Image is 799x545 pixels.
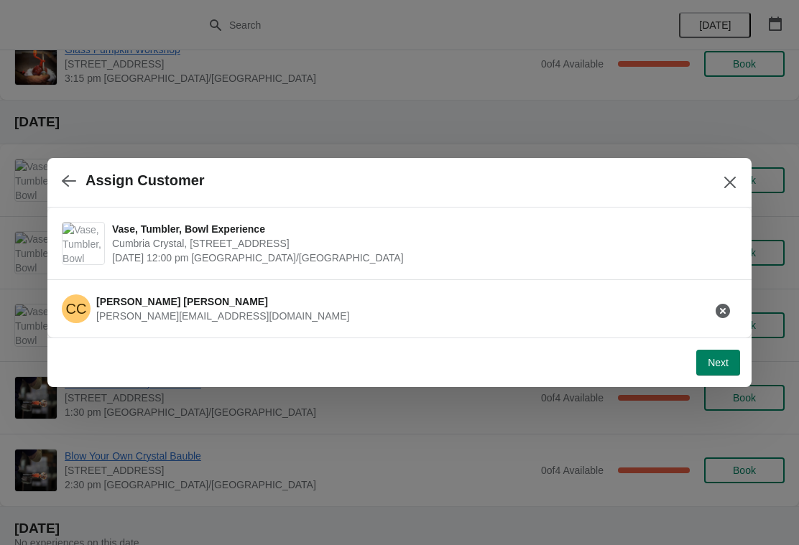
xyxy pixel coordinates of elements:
h2: Assign Customer [86,172,205,189]
text: CC [66,301,87,317]
img: Vase, Tumbler, Bowl Experience | Cumbria Crystal, Unit 4 Canal Street, Ulverston LA12 7LB, UK | O... [63,223,104,264]
button: Next [696,350,740,376]
button: Close [717,169,743,195]
span: [PERSON_NAME] [PERSON_NAME] [96,296,268,307]
span: Vase, Tumbler, Bowl Experience [112,222,730,236]
span: [PERSON_NAME][EMAIL_ADDRESS][DOMAIN_NAME] [96,310,349,322]
span: Cumbria Crystal, [STREET_ADDRESS] [112,236,730,251]
span: Catherine [62,294,91,323]
span: [DATE] 12:00 pm [GEOGRAPHIC_DATA]/[GEOGRAPHIC_DATA] [112,251,730,265]
span: Next [708,357,729,368]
